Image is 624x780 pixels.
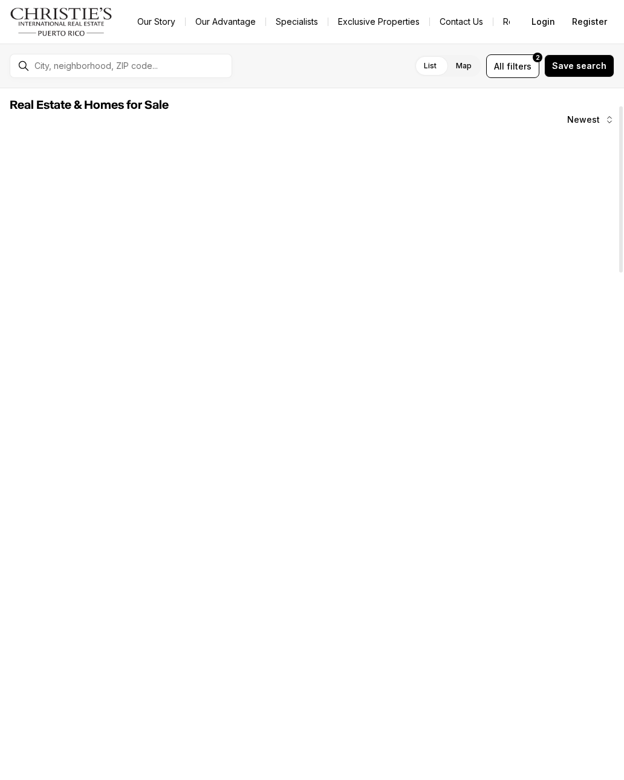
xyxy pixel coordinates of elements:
a: Our Story [128,13,185,30]
span: Register [572,17,607,27]
span: Newest [567,115,600,125]
button: Contact Us [430,13,493,30]
button: Login [524,10,562,34]
span: Save search [552,61,606,71]
button: Register [565,10,614,34]
span: All [494,60,504,73]
a: Our Advantage [186,13,265,30]
a: Specialists [266,13,328,30]
button: Save search [544,54,614,77]
button: Allfilters2 [486,54,539,78]
span: Real Estate & Homes for Sale [10,99,169,111]
label: Map [446,55,481,77]
a: Exclusive Properties [328,13,429,30]
span: 2 [536,53,540,62]
span: Login [531,17,555,27]
img: logo [10,7,113,36]
span: filters [507,60,531,73]
a: Resources [493,13,556,30]
button: Newest [560,108,622,132]
label: List [414,55,446,77]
